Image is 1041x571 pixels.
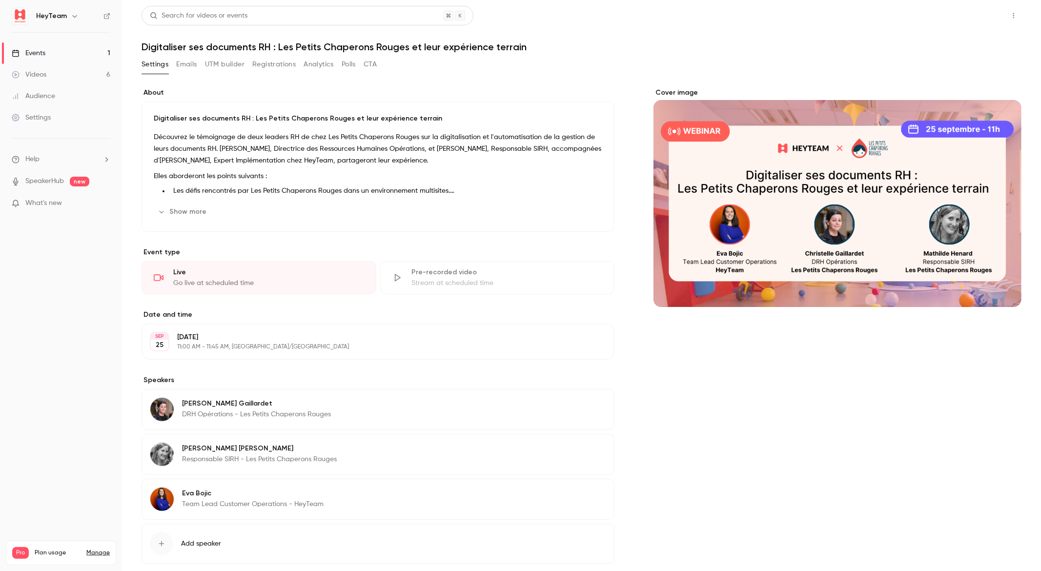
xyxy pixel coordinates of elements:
p: [PERSON_NAME] [PERSON_NAME] [182,444,337,453]
img: Eva Bojic [150,488,174,511]
h1: Digitaliser ses documents RH : Les Petits Chaperons Rouges et leur expérience terrain [142,41,1021,53]
p: 25 [156,340,163,350]
div: Videos [12,70,46,80]
button: Emails [176,57,197,72]
div: Mathilde Henard[PERSON_NAME] [PERSON_NAME]Responsable SIRH - Les Petits Chaperons Rouges [142,434,614,475]
p: Découvrez le témoignage de deux leaders RH de chez Les Petits Chaperons Rouges sur la digitalisat... [154,131,602,166]
div: Pre-recorded videoStream at scheduled time [380,261,615,294]
div: Eva BojicEva BojicTeam Lead Customer Operations - HeyTeam [142,479,614,520]
button: Add speaker [142,524,614,564]
h6: HeyTeam [36,11,67,21]
button: Share [959,6,998,25]
p: Responsable SIRH - Les Petits Chaperons Rouges [182,454,337,464]
div: Live [173,267,364,277]
button: CTA [364,57,377,72]
a: Manage [86,549,110,557]
div: Go live at scheduled time [173,278,364,288]
button: Analytics [304,57,334,72]
p: [DATE] [177,332,563,342]
div: Pre-recorded video [412,267,603,277]
span: Add speaker [181,539,221,549]
button: Settings [142,57,168,72]
span: What's new [25,198,62,208]
p: 11:00 AM - 11:45 AM, [GEOGRAPHIC_DATA]/[GEOGRAPHIC_DATA] [177,343,563,351]
span: Plan usage [35,549,81,557]
li: help-dropdown-opener [12,154,110,164]
p: [PERSON_NAME] Gaillardet [182,399,331,408]
div: Search for videos or events [150,11,247,21]
div: Settings [12,113,51,122]
button: UTM builder [205,57,245,72]
p: Eva Bojic [182,489,324,498]
div: Events [12,48,45,58]
div: Audience [12,91,55,101]
div: SEP [151,333,168,340]
p: Event type [142,247,614,257]
p: DRH Opérations - Les Petits Chaperons Rouges [182,409,331,419]
label: Cover image [653,88,1021,98]
p: Elles aborderont les points suivants : [154,170,602,182]
div: Christelle Gaillardet[PERSON_NAME] GaillardetDRH Opérations - Les Petits Chaperons Rouges [142,389,614,430]
img: Mathilde Henard [150,443,174,466]
label: About [142,88,614,98]
button: Polls [342,57,356,72]
span: new [70,177,89,186]
span: Help [25,154,40,164]
button: Show more [154,204,212,220]
button: Registrations [252,57,296,72]
span: Pro [12,547,29,559]
img: HeyTeam [12,8,28,24]
p: Team Lead Customer Operations - HeyTeam [182,499,324,509]
div: LiveGo live at scheduled time [142,261,376,294]
div: Stream at scheduled time [412,278,603,288]
img: Christelle Gaillardet [150,398,174,421]
p: Digitaliser ses documents RH : Les Petits Chaperons Rouges et leur expérience terrain [154,114,602,123]
section: Cover image [653,88,1021,307]
iframe: Noticeable Trigger [99,199,110,208]
label: Date and time [142,310,614,320]
li: Les défis rencontrés par Les Petits Chaperons Rouges dans un environnement multisites. [169,186,602,196]
a: SpeakerHub [25,176,64,186]
label: Speakers [142,375,614,385]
